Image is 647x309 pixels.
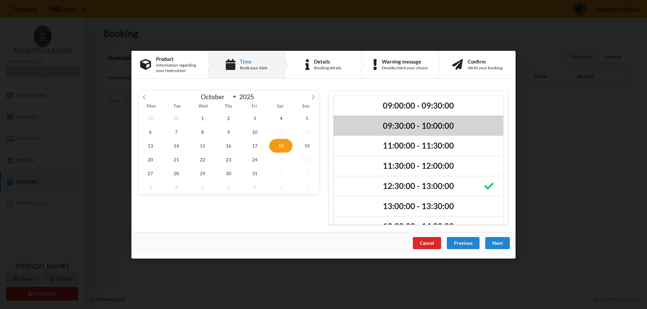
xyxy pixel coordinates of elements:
span: Thu [216,104,241,109]
h2: 11:00:00 - 11:30:00 [338,141,498,151]
span: Wed [190,104,216,109]
span: October 22, 2025 [191,152,214,166]
span: November 3, 2025 [138,180,162,194]
span: September 30, 2025 [165,111,188,125]
span: November 1, 2025 [269,166,293,180]
span: November 2, 2025 [295,166,319,180]
h2: 13:30:00 - 14:00:00 [338,221,498,232]
div: Warning message [382,59,428,64]
span: November 6, 2025 [217,180,241,194]
span: October 27, 2025 [138,166,162,180]
div: Previous [447,237,480,249]
span: October 28, 2025 [165,166,188,180]
span: November 5, 2025 [191,180,214,194]
span: October 15, 2025 [191,139,214,152]
span: November 8, 2025 [269,180,293,194]
div: Next [485,237,510,249]
span: October 6, 2025 [138,125,162,139]
span: October 5, 2025 [295,111,319,125]
h2: 13:00:00 - 13:30:00 [338,201,498,211]
span: October 4, 2025 [269,111,293,125]
span: October 3, 2025 [243,111,267,125]
span: November 7, 2025 [243,180,267,194]
div: Confirm [468,59,502,64]
span: October 1, 2025 [191,111,214,125]
span: October 17, 2025 [243,139,267,152]
div: Cancel [413,237,441,249]
div: Information regarding your reservation [156,63,199,73]
div: Time [240,59,267,64]
span: October 24, 2025 [243,152,267,166]
div: Book your date [240,65,267,71]
h2: 09:30:00 - 10:00:00 [338,120,498,131]
h2: 09:00:00 - 09:30:00 [338,100,498,111]
span: October 10, 2025 [243,125,267,139]
span: Mon [138,104,164,109]
select: Month [198,92,238,101]
span: October 26, 2025 [295,152,319,166]
div: Double check your choice [382,65,428,71]
span: November 4, 2025 [165,180,188,194]
span: October 30, 2025 [217,166,241,180]
span: Sun [293,104,319,109]
span: October 13, 2025 [138,139,162,152]
span: Tue [164,104,190,109]
span: October 12, 2025 [295,125,319,139]
h2: 11:30:00 - 12:00:00 [338,161,498,171]
span: October 20, 2025 [138,152,162,166]
span: October 25, 2025 [269,152,293,166]
span: October 14, 2025 [165,139,188,152]
span: October 21, 2025 [165,152,188,166]
span: October 18, 2025 [269,139,293,152]
span: October 16, 2025 [217,139,241,152]
span: October 8, 2025 [191,125,214,139]
span: Sat [267,104,293,109]
div: Verify your booking [468,65,502,71]
span: October 2, 2025 [217,111,241,125]
span: October 23, 2025 [217,152,241,166]
div: Details [314,59,341,64]
h2: 12:30:00 - 13:00:00 [338,181,498,191]
span: October 19, 2025 [295,139,319,152]
span: Fri [242,104,267,109]
span: October 11, 2025 [269,125,293,139]
span: October 9, 2025 [217,125,241,139]
input: Year [237,93,259,101]
span: October 31, 2025 [243,166,267,180]
span: September 29, 2025 [138,111,162,125]
span: October 29, 2025 [191,166,214,180]
span: October 7, 2025 [165,125,188,139]
div: Booking details [314,65,341,71]
div: Product [156,56,199,61]
span: November 9, 2025 [295,180,319,194]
